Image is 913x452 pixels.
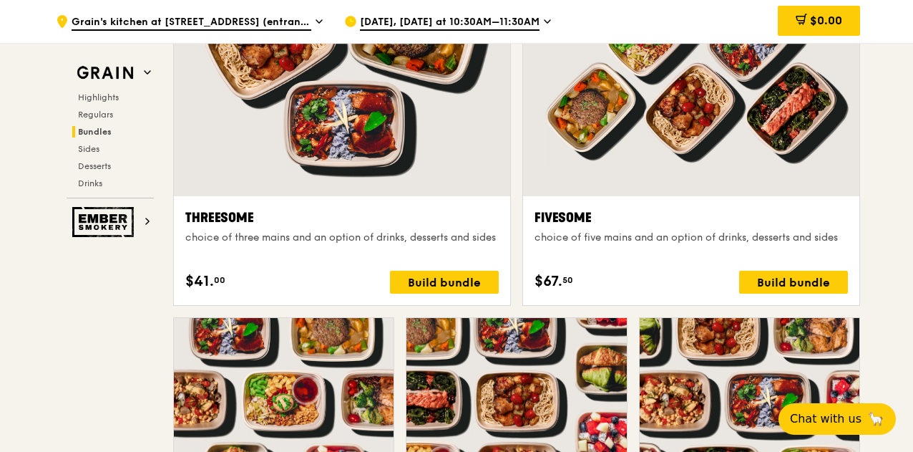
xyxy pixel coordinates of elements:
[72,15,311,31] span: Grain's kitchen at [STREET_ADDRESS] (entrance along [PERSON_NAME][GEOGRAPHIC_DATA])
[790,410,861,428] span: Chat with us
[810,14,842,27] span: $0.00
[534,271,562,292] span: $67.
[214,274,225,286] span: 00
[72,60,138,86] img: Grain web logo
[534,231,848,245] div: choice of five mains and an option of drinks, desserts and sides
[78,178,102,188] span: Drinks
[390,271,499,294] div: Build bundle
[185,208,499,228] div: Threesome
[78,144,99,154] span: Sides
[185,231,499,245] div: choice of three mains and an option of drinks, desserts and sides
[72,207,138,237] img: Ember Smokery web logo
[185,271,214,292] span: $41.
[78,92,119,102] span: Highlights
[360,15,539,31] span: [DATE], [DATE] at 10:30AM–11:30AM
[867,410,884,428] span: 🦙
[78,161,111,171] span: Desserts
[534,208,848,228] div: Fivesome
[78,110,113,120] span: Regulars
[78,127,112,137] span: Bundles
[562,274,573,286] span: 50
[778,403,896,435] button: Chat with us🦙
[739,271,848,294] div: Build bundle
